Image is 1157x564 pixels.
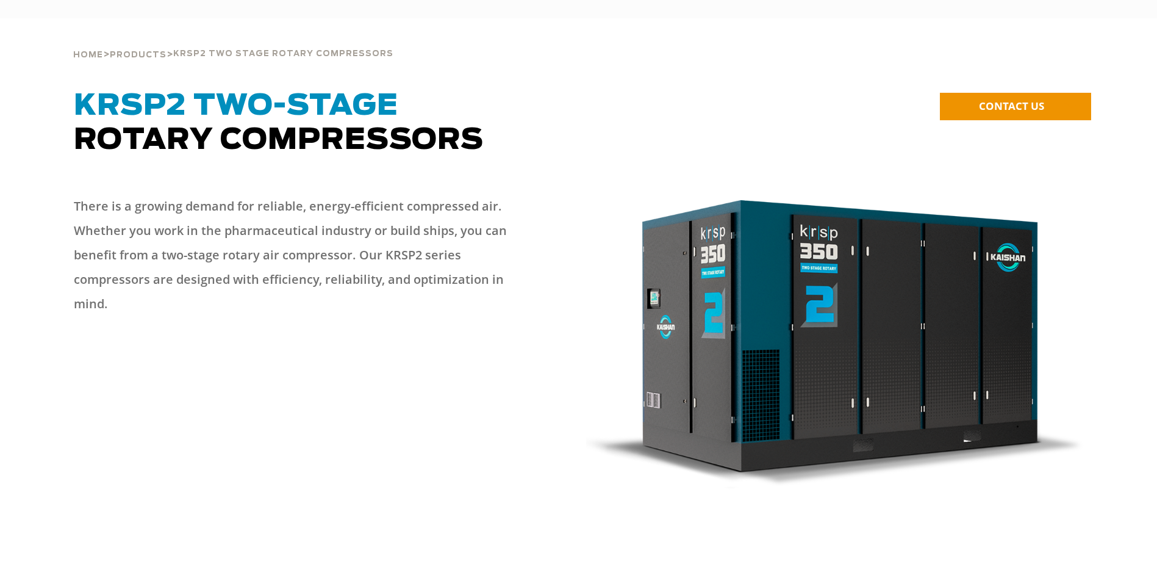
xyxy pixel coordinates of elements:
[74,92,484,155] span: Rotary Compressors
[173,50,393,58] span: krsp2 two stage rotary compressors
[979,99,1044,113] span: CONTACT US
[586,200,1084,490] img: krsp350
[74,92,398,121] span: KRSP2 Two-Stage
[73,49,103,60] a: Home
[73,51,103,59] span: Home
[110,49,167,60] a: Products
[74,194,530,316] p: There is a growing demand for reliable, energy-efficient compressed air. Whether you work in the ...
[940,93,1091,120] a: CONTACT US
[110,51,167,59] span: Products
[73,18,393,65] div: > >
